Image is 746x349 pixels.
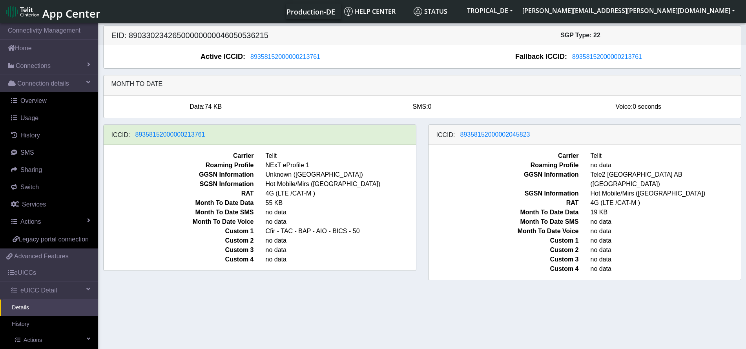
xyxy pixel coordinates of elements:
[423,151,585,161] span: Carrier
[423,236,585,245] span: Custom 1
[98,161,260,170] span: Roaming Profile
[20,166,42,173] span: Sharing
[6,3,99,20] a: App Center
[515,51,567,62] span: Fallback ICCID:
[111,80,733,88] h6: Month to date
[423,198,585,208] span: RAT
[250,53,320,60] span: 89358152000000213761
[16,61,51,71] span: Connections
[98,208,260,217] span: Month To Date SMS
[414,7,447,16] span: Status
[572,53,642,60] span: 89358152000000213761
[98,236,260,245] span: Custom 2
[414,7,422,16] img: status.svg
[260,170,422,179] span: Unknown ([GEOGRAPHIC_DATA])
[518,4,740,18] button: [PERSON_NAME][EMAIL_ADDRESS][PERSON_NAME][DOMAIN_NAME]
[20,218,41,225] span: Actions
[344,7,396,16] span: Help center
[260,161,422,170] span: NExT eProfile 1
[3,92,98,110] a: Overview
[3,161,98,179] a: Sharing
[633,103,661,110] span: 0 seconds
[130,130,210,140] button: 89358152000000213761
[3,110,98,127] a: Usage
[3,196,98,213] a: Services
[423,189,585,198] span: SGSN Information
[3,127,98,144] a: History
[260,217,422,227] span: no data
[423,264,585,274] span: Custom 4
[455,130,535,140] button: 89358152000002045823
[201,51,245,62] span: Active ICCID:
[98,198,260,208] span: Month To Date Data
[423,208,585,217] span: Month To Date Data
[616,103,633,110] span: Voice:
[286,7,335,16] span: Production-DE
[260,189,422,198] span: 4G (LTE /CAT-M )
[412,103,428,110] span: SMS:
[106,31,422,40] h5: EID: 89033023426500000000046050536215
[423,170,585,189] span: GGSN Information
[428,103,432,110] span: 0
[260,236,422,245] span: no data
[111,131,130,139] h6: ICCID:
[6,5,39,18] img: logo-telit-cinterion-gw-new.png
[98,179,260,189] span: SGSN Information
[423,217,585,227] span: Month To Date SMS
[3,282,98,299] a: eUICC Detail
[135,131,205,138] span: 89358152000000213761
[260,198,422,208] span: 55 KB
[344,7,353,16] img: knowledge.svg
[423,161,585,170] span: Roaming Profile
[20,97,47,104] span: Overview
[98,170,260,179] span: GGSN Information
[436,131,455,139] h6: ICCID:
[260,245,422,255] span: no data
[410,4,462,19] a: Status
[98,189,260,198] span: RAT
[245,52,325,62] button: 89358152000000213761
[460,131,530,138] span: 89358152000002045823
[190,103,204,110] span: Data:
[204,103,222,110] span: 74 KB
[423,227,585,236] span: Month To Date Voice
[3,144,98,161] a: SMS
[20,132,40,139] span: History
[260,227,422,236] span: Cfir - TAC - BAP - AIO - BICS - 50
[286,4,335,19] a: Your current platform instance
[98,255,260,264] span: Custom 4
[423,245,585,255] span: Custom 2
[98,217,260,227] span: Month To Date Voice
[260,208,422,217] span: no data
[260,151,422,161] span: Telit
[22,201,46,208] span: Services
[3,213,98,230] a: Actions
[20,286,57,295] span: eUICC Detail
[20,115,38,121] span: Usage
[98,227,260,236] span: Custom 1
[19,236,89,243] span: Legacy portal connection
[3,179,98,196] a: Switch
[462,4,518,18] button: TROPICAL_DE
[14,252,69,261] span: Advanced Features
[17,79,69,88] span: Connection details
[423,255,585,264] span: Custom 3
[24,336,42,345] span: Actions
[20,184,39,190] span: Switch
[341,4,410,19] a: Help center
[98,151,260,161] span: Carrier
[20,149,34,156] span: SMS
[260,255,422,264] span: no data
[567,52,647,62] button: 89358152000000213761
[3,332,98,349] a: Actions
[42,6,100,21] span: App Center
[98,245,260,255] span: Custom 3
[260,179,422,189] span: Hot Mobile/Mirs ([GEOGRAPHIC_DATA])
[560,32,600,38] span: SGP Type: 22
